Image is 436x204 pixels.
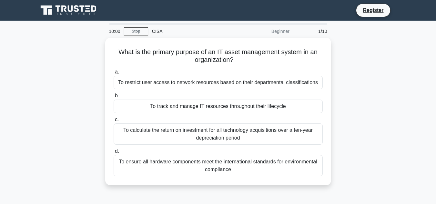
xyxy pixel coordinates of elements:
[115,117,119,122] span: c.
[148,25,237,38] div: CISA
[115,93,119,98] span: b.
[115,148,119,154] span: d.
[115,69,119,74] span: a.
[237,25,293,38] div: Beginner
[114,123,323,145] div: To calculate the return on investment for all technology acquisitions over a ten-year depreciatio...
[359,6,387,14] a: Register
[114,100,323,113] div: To track and manage IT resources throughout their lifecycle
[113,48,323,64] h5: What is the primary purpose of an IT asset management system in an organization?
[114,76,323,89] div: To restrict user access to network resources based on their departmental classifications
[114,155,323,176] div: To ensure all hardware components meet the international standards for environmental compliance
[124,27,148,35] a: Stop
[105,25,124,38] div: 10:00
[293,25,331,38] div: 1/10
